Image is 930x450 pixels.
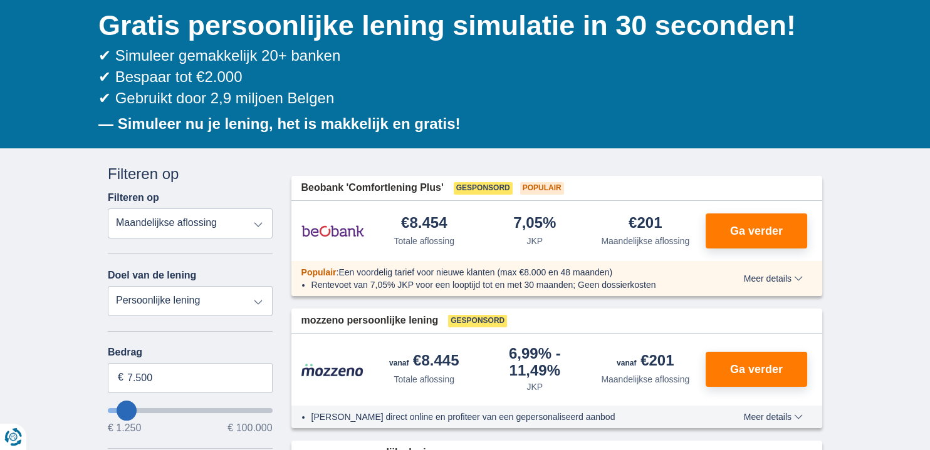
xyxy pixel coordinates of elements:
[730,225,783,237] span: Ga verder
[706,213,807,248] button: Ga verder
[301,215,364,247] img: product.pl.alt Beobank
[301,181,444,195] span: Beobank 'Comfortlening Plus'
[118,371,123,385] span: €
[108,270,196,281] label: Doel van de lening
[629,215,662,232] div: €201
[108,423,141,433] span: € 1.250
[734,412,812,422] button: Meer details
[108,192,159,203] label: Filteren op
[744,412,803,421] span: Meer details
[394,373,454,386] div: Totale aflossing
[108,163,273,185] div: Filteren op
[401,215,447,232] div: €8.454
[744,274,803,283] span: Meer details
[98,45,822,110] div: ✔ Simuleer gemakkelijk 20+ banken ✔ Bespaar tot €2.000 ✔ Gebruikt door 2,9 miljoen Belgen
[526,381,543,393] div: JKP
[389,353,459,371] div: €8.445
[108,347,273,358] label: Bedrag
[108,408,273,413] input: wantToBorrow
[301,363,364,377] img: product.pl.alt Mozzeno
[301,267,337,277] span: Populair
[301,314,439,328] span: mozzeno persoonlijke lening
[526,235,543,247] div: JKP
[291,266,708,279] div: :
[484,346,585,378] div: 6,99%
[706,352,807,387] button: Ga verder
[520,182,564,195] span: Populair
[227,423,272,433] span: € 100.000
[601,235,689,247] div: Maandelijkse aflossing
[730,364,783,375] span: Ga verder
[448,315,507,327] span: Gesponsord
[98,6,822,45] h1: Gratis persoonlijke lening simulatie in 30 seconden!
[98,115,461,132] b: — Simuleer nu je lening, het is makkelijk en gratis!
[394,235,454,247] div: Totale aflossing
[601,373,689,386] div: Maandelijkse aflossing
[454,182,513,195] span: Gesponsord
[311,279,698,291] li: Rentevoet van 7,05% JKP voor een looptijd tot en met 30 maanden; Geen dossierkosten
[513,215,556,232] div: 7,05%
[311,411,698,423] li: [PERSON_NAME] direct online en profiteer van een gepersonaliseerd aanbod
[338,267,612,277] span: Een voordelig tarief voor nieuwe klanten (max €8.000 en 48 maanden)
[617,353,674,371] div: €201
[734,274,812,284] button: Meer details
